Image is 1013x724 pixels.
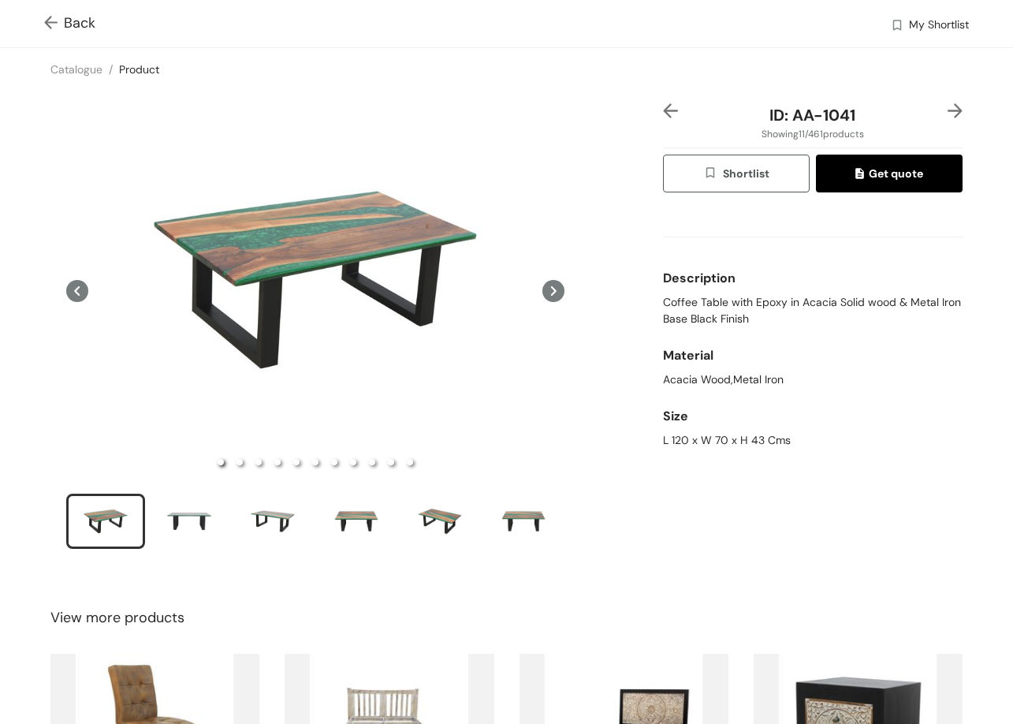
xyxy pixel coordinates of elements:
li: slide item 3 [255,459,262,465]
li: slide item 2 [150,494,229,549]
div: Size [663,401,963,432]
li: slide item 5 [293,459,300,465]
img: left [663,103,678,118]
span: Get quote [855,165,923,182]
li: slide item 9 [369,459,375,465]
button: quoteGet quote [816,155,963,192]
a: Catalogue [50,62,102,77]
button: wishlistShortlist [663,155,810,192]
li: slide item 5 [400,494,479,549]
img: wishlist [703,166,722,183]
li: slide item 1 [66,494,145,549]
span: / [109,62,113,77]
img: right [948,103,963,118]
img: quote [855,168,869,182]
div: Description [663,263,963,294]
li: slide item 4 [317,494,396,549]
span: View more products [50,607,184,629]
img: Go back [44,16,64,32]
span: Coffee Table with Epoxy in Acacia Solid wood & Metal Iron Base Black Finish [663,294,963,327]
span: ID: AA-1041 [769,105,855,125]
li: slide item 1 [218,459,224,465]
span: Shortlist [703,165,769,183]
li: slide item 7 [331,459,337,465]
li: slide item 3 [233,494,312,549]
li: slide item 8 [350,459,356,465]
li: slide item 6 [484,494,563,549]
div: Material [663,340,963,371]
img: wishlist [890,18,904,35]
div: L 120 x W 70 x H 43 Cms [663,432,963,449]
li: slide item 10 [388,459,394,465]
li: slide item 11 [407,459,413,465]
span: Showing 11 / 461 products [762,127,864,141]
a: Product [119,62,159,77]
li: slide item 6 [312,459,318,465]
div: Acacia Wood,Metal Iron [663,371,963,388]
li: slide item 4 [274,459,281,465]
span: Back [44,13,95,34]
li: slide item 2 [236,459,243,465]
span: My Shortlist [909,17,969,35]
